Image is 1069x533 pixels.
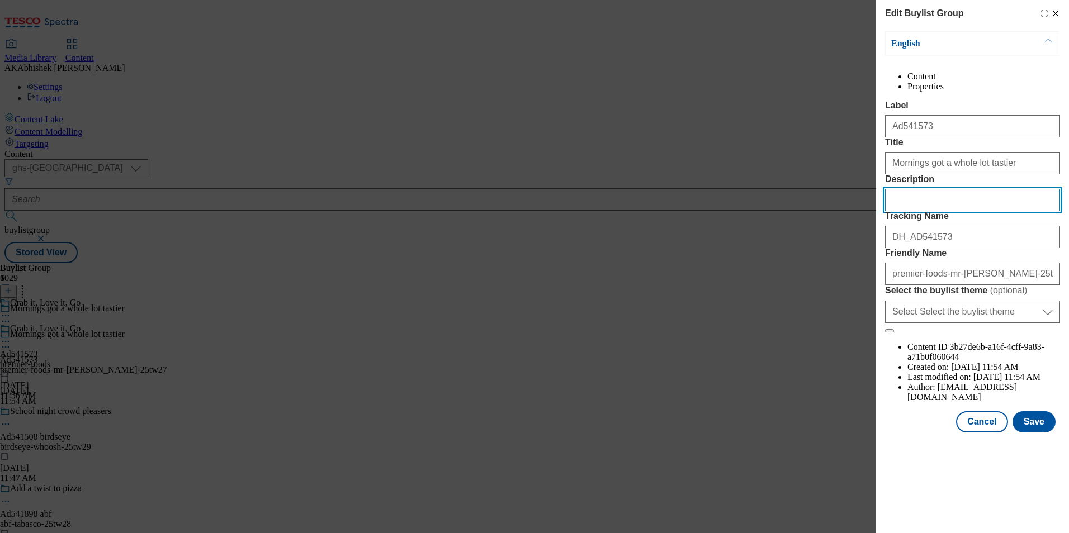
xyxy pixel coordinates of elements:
input: Enter Label [885,115,1060,137]
span: [EMAIL_ADDRESS][DOMAIN_NAME] [907,382,1017,402]
span: ( optional ) [990,285,1028,295]
label: Tracking Name [885,211,1060,221]
li: Properties [907,82,1060,92]
li: Created on: [907,362,1060,372]
button: Save [1013,411,1056,432]
span: 3b27de6b-a16f-4cff-9a83-a71b0f060644 [907,342,1044,361]
h4: Edit Buylist Group [885,7,963,20]
label: Description [885,174,1060,184]
span: [DATE] 11:54 AM [973,372,1040,382]
span: [DATE] 11:54 AM [951,362,1018,372]
label: Label [885,101,1060,111]
label: Title [885,137,1060,147]
li: Author: [907,382,1060,402]
li: Content [907,72,1060,82]
li: Content ID [907,342,1060,362]
label: Select the buylist theme [885,285,1060,296]
input: Enter Friendly Name [885,263,1060,285]
input: Enter Title [885,152,1060,174]
label: Friendly Name [885,248,1060,258]
p: English [891,38,1009,49]
li: Last modified on: [907,372,1060,382]
input: Enter Description [885,189,1060,211]
input: Enter Tracking Name [885,226,1060,248]
button: Cancel [956,411,1007,432]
